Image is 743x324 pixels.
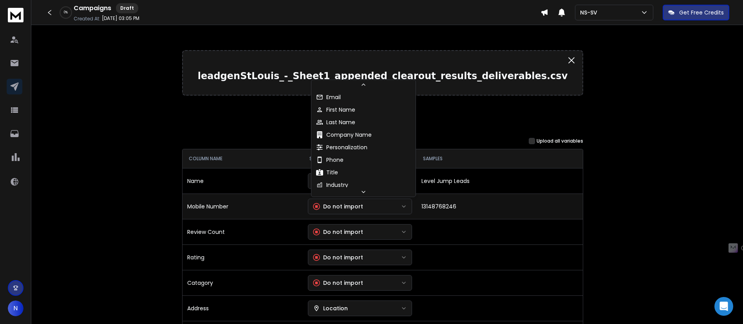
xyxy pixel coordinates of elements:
[313,228,363,236] div: Do not import
[183,295,303,321] td: Address
[417,149,583,168] th: SAMPLES
[316,143,367,151] div: Personalization
[102,15,139,22] p: [DATE] 03:05 PM
[316,118,355,126] div: Last Name
[316,93,341,101] div: Email
[537,138,583,144] label: Upload all variables
[74,4,111,13] h1: Campaigns
[183,168,303,194] td: Name
[316,181,348,189] div: Industry
[8,300,24,316] span: N
[313,304,348,312] div: Location
[313,279,363,287] div: Do not import
[189,70,576,82] p: leadgenStLouis_-_Sheet1_appended_clearout_results_deliverables.csv
[417,194,583,219] td: 13148768246
[313,253,363,261] div: Do not import
[74,16,100,22] p: Created At:
[316,168,338,176] div: Title
[714,297,733,316] div: Open Intercom Messenger
[303,149,417,168] th: SELECT TYPE
[8,8,24,22] img: logo
[183,149,303,168] th: COLUMN NAME
[316,131,372,139] div: Company Name
[679,9,724,16] p: Get Free Credits
[580,9,600,16] p: NS-SV
[417,168,583,194] td: Level Jump Leads
[64,10,68,15] p: 0 %
[183,244,303,270] td: Rating
[183,194,303,219] td: Mobile Number
[316,156,343,164] div: Phone
[316,106,355,114] div: First Name
[183,270,303,295] td: Catagory
[183,219,303,244] td: Review Count
[313,203,363,210] div: Do not import
[116,3,138,13] div: Draft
